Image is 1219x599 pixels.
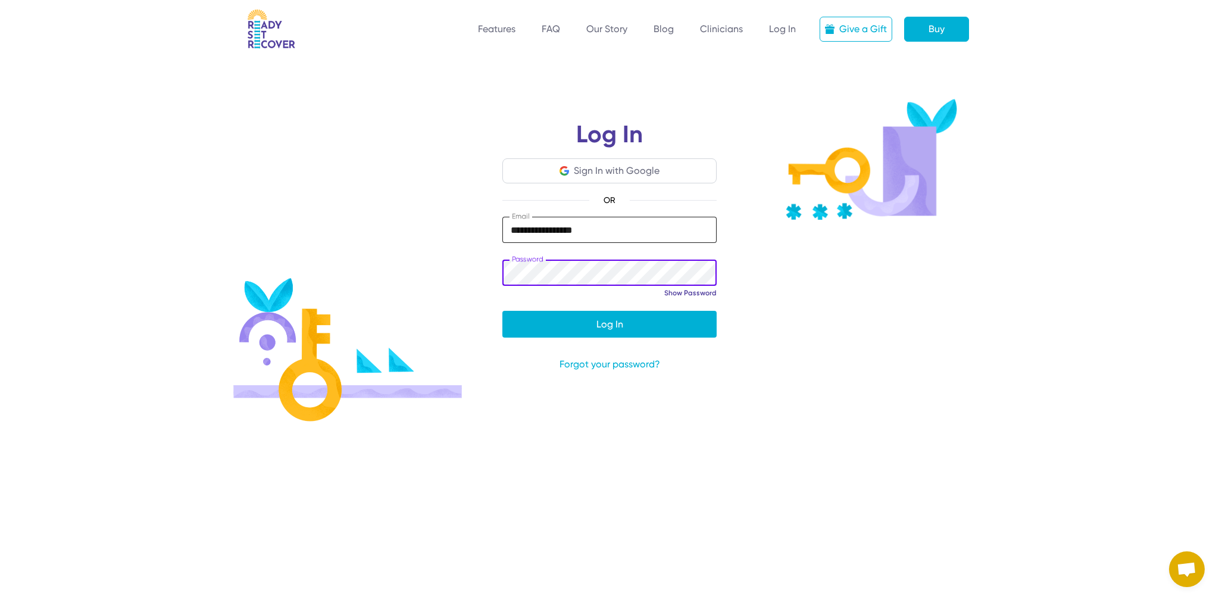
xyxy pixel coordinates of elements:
[248,10,295,49] img: RSR
[233,278,462,422] img: Login illustration 1
[478,23,515,35] a: Features
[502,123,717,158] h1: Log In
[502,311,717,338] button: Log In
[820,17,892,42] a: Give a Gift
[589,193,630,207] span: OR
[502,357,717,372] a: Forgot your password?
[664,288,717,298] a: Show Password
[700,23,743,35] a: Clinicians
[560,164,659,178] button: Sign In with Google
[654,23,674,35] a: Blog
[1169,551,1205,587] div: Open chat
[574,164,659,178] div: Sign In with Google
[586,23,627,35] a: Our Story
[929,22,945,36] div: Buy
[786,99,957,220] img: Key
[769,23,796,35] a: Log In
[542,23,560,35] a: FAQ
[839,22,887,36] div: Give a Gift
[904,17,969,42] a: Buy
